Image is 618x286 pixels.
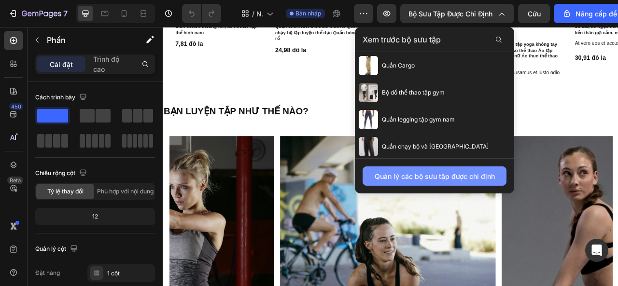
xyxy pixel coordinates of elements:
font: At vero eos et accusamus et iusto odio [397,54,505,61]
font: / [252,10,254,18]
font: Cách trình bày [35,94,75,101]
font: 12 [92,213,98,220]
font: 450 [11,103,21,110]
font: Phù hợp với nội dung [97,188,154,195]
font: Beta [10,177,21,184]
font: Quần Cargo [382,62,415,69]
font: Quần chạy bộ và [GEOGRAPHIC_DATA] [382,143,489,150]
button: 7 [4,4,72,23]
font: Cứu [528,10,541,18]
button: Cứu [518,4,550,23]
img: xem trước-img [359,83,378,102]
div: Mở Intercom Messenger [585,239,608,262]
font: NAM 2 [256,10,268,48]
font: 5,95 đô la [270,27,305,36]
font: 148 [432,2,442,10]
button: Bộ sưu tập được chỉ định [400,4,514,23]
div: Hoàn tác/Làm lại [182,4,221,23]
font: Quần legging tập gym nam [382,116,455,123]
img: xem trước-img [359,137,378,156]
font: Tỷ lệ thay đổi [47,188,84,195]
font: Bản nháp [295,10,321,17]
font: Bộ đồ thể thao tập gym [382,89,445,96]
font: Phần [47,35,66,45]
font: Quản lý cột [35,245,66,252]
img: xem trước-img [359,56,378,75]
p: Phần [47,34,126,46]
font: Chiều rộng cột [35,169,75,177]
button: Quản lý các bộ sưu tập được chỉ định [363,166,506,186]
font: Cài đặt [50,60,73,68]
font: Bộ sưu tập được chỉ định [408,10,492,18]
font: 7 [63,9,68,18]
font: Áo tập gym nữ Áo tập yoga không tay Áo vest thể thao Áo thể thao Áo tập yoga Áo tập yoga nữ Áo th... [397,18,502,48]
font: 1 cột [107,270,120,277]
font: 30,91 đô la [524,35,563,43]
font: 10,05 đô la [397,72,436,81]
font: Trình độ cao [93,55,119,73]
font: Đặt hàng [35,269,60,276]
font: Xem trước bộ sưu tập [363,35,441,44]
font: BẠN LUYỆN TẬP NHƯ THẾ NÀO? [1,100,185,113]
img: xem trước-img [359,110,378,129]
iframe: Khu vực thiết kế [163,27,618,286]
font: Quản lý các bộ sưu tập được chỉ định [375,172,495,180]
